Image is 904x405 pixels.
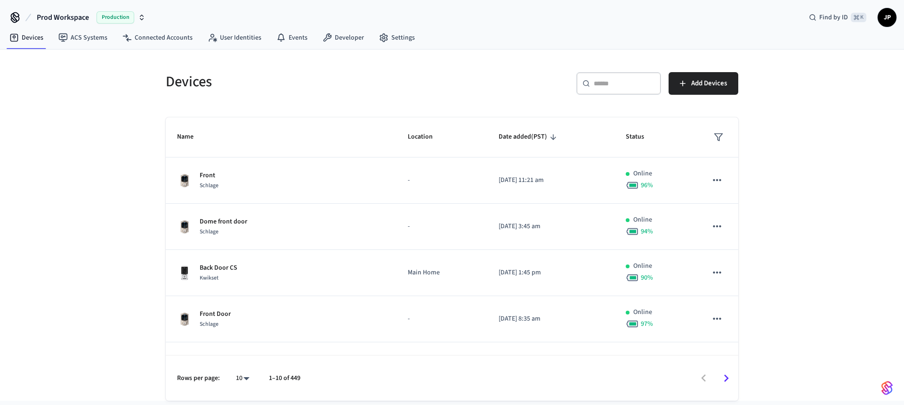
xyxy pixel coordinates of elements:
[51,29,115,46] a: ACS Systems
[633,354,652,364] p: Online
[200,182,218,190] span: Schlage
[633,261,652,271] p: Online
[97,11,134,24] span: Production
[499,314,603,324] p: [DATE] 8:35 am
[408,130,445,144] span: Location
[851,13,866,22] span: ⌘ K
[633,307,652,317] p: Online
[499,268,603,278] p: [DATE] 1:45 pm
[37,12,89,23] span: Prod Workspace
[408,268,476,278] p: Main Home
[499,130,559,144] span: Date added(PST)
[315,29,371,46] a: Developer
[819,13,848,22] span: Find by ID
[879,9,896,26] span: JP
[177,373,220,383] p: Rows per page:
[115,29,200,46] a: Connected Accounts
[200,171,218,181] p: Front
[499,222,603,231] p: [DATE] 3:45 am
[881,380,893,396] img: SeamLogoGradient.69752ec5.svg
[626,130,656,144] span: Status
[801,9,874,26] div: Find by ID⌘ K
[177,173,192,188] img: Schlage Sense Smart Deadbolt with Camelot Trim, Front
[633,169,652,179] p: Online
[231,372,254,385] div: 10
[200,274,218,282] span: Kwikset
[408,175,476,185] p: -
[177,130,206,144] span: Name
[177,265,192,281] img: Kwikset Halo Touchscreen Wifi Enabled Smart Lock, Polished Chrome, Front
[669,72,738,95] button: Add Devices
[633,215,652,225] p: Online
[200,217,247,227] p: Dome front door
[269,373,300,383] p: 1–10 of 449
[269,29,315,46] a: Events
[371,29,422,46] a: Settings
[177,219,192,234] img: Schlage Sense Smart Deadbolt with Camelot Trim, Front
[641,181,653,190] span: 96 %
[499,175,603,185] p: [DATE] 11:21 am
[641,319,653,329] span: 97 %
[177,312,192,327] img: Schlage Sense Smart Deadbolt with Camelot Trim, Front
[641,273,653,282] span: 90 %
[200,320,218,328] span: Schlage
[691,77,727,90] span: Add Devices
[878,8,896,27] button: JP
[715,367,737,389] button: Go to next page
[2,29,51,46] a: Devices
[408,222,476,231] p: -
[200,29,269,46] a: User Identities
[200,228,218,236] span: Schlage
[200,309,231,319] p: Front Door
[166,72,446,91] h5: Devices
[408,314,476,324] p: -
[200,263,237,273] p: Back Door CS
[641,227,653,236] span: 94 %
